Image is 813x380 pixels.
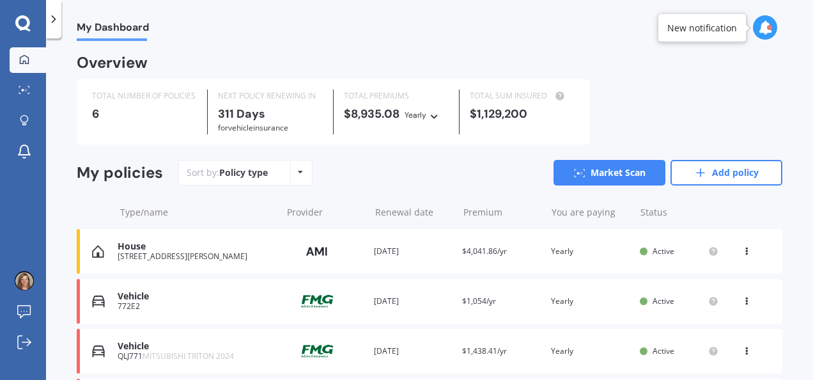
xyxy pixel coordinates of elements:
div: Yearly [551,295,630,308]
div: Vehicle [118,341,275,352]
span: Active [653,246,674,257]
span: $4,041.86/yr [462,246,507,257]
div: New notification [667,21,737,34]
div: Overview [77,56,148,69]
div: Type/name [120,206,277,219]
div: [DATE] [374,345,453,358]
div: [STREET_ADDRESS][PERSON_NAME] [118,252,275,261]
img: AMI [285,239,349,264]
div: Sort by: [187,166,268,179]
div: Premium [463,206,541,219]
span: Active [653,345,674,356]
div: NEXT POLICY RENEWING IN [218,90,323,102]
img: Vehicle [92,345,105,358]
span: Active [653,296,674,306]
div: Renewal date [375,206,453,219]
a: Add policy [670,160,782,186]
div: 6 [92,107,197,120]
div: $1,129,200 [470,107,575,120]
div: House [118,241,275,252]
span: MITSUBISHI TRITON 2024 [143,351,234,361]
img: FMG [285,289,349,313]
div: Policy type [219,166,268,179]
div: Yearly [551,245,630,258]
img: House [92,245,104,258]
div: Yearly [551,345,630,358]
div: TOTAL NUMBER OF POLICIES [92,90,197,102]
span: My Dashboard [77,21,149,38]
img: picture [15,271,34,290]
div: Vehicle [118,291,275,302]
span: $1,054/yr [462,296,496,306]
div: Status [640,206,718,219]
div: You are paying [552,206,630,219]
div: Provider [287,206,365,219]
span: $1,438.41/yr [462,345,507,356]
div: 772E2 [118,302,275,311]
div: My policies [77,164,163,182]
div: Yearly [405,109,426,122]
span: for Vehicle insurance [218,122,288,133]
a: Market Scan [554,160,665,186]
div: [DATE] [374,245,453,258]
div: [DATE] [374,295,453,308]
b: 311 Days [218,106,265,122]
div: TOTAL PREMIUMS [344,90,449,102]
div: QLJ771 [118,352,275,361]
div: $8,935.08 [344,107,449,122]
div: TOTAL SUM INSURED [470,90,575,102]
img: Vehicle [92,295,105,308]
img: FMG [285,339,349,363]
